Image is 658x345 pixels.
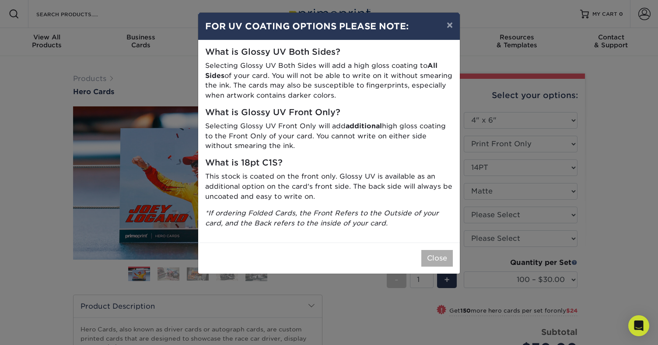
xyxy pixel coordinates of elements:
h4: FOR UV COATING OPTIONS PLEASE NOTE: [205,20,453,33]
p: Selecting Glossy UV Front Only will add high gloss coating to the Front Only of your card. You ca... [205,121,453,151]
p: This stock is coated on the front only. Glossy UV is available as an additional option on the car... [205,172,453,201]
strong: All Sides [205,61,437,80]
strong: additional [346,122,382,130]
h5: What is 18pt C1S? [205,158,453,168]
i: *If ordering Folded Cards, the Front Refers to the Outside of your card, and the Back refers to t... [205,209,439,227]
h5: What is Glossy UV Front Only? [205,108,453,118]
button: × [440,13,460,37]
button: Close [421,250,453,267]
p: Selecting Glossy UV Both Sides will add a high gloss coating to of your card. You will not be abl... [205,61,453,101]
div: Open Intercom Messenger [628,315,649,336]
h5: What is Glossy UV Both Sides? [205,47,453,57]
